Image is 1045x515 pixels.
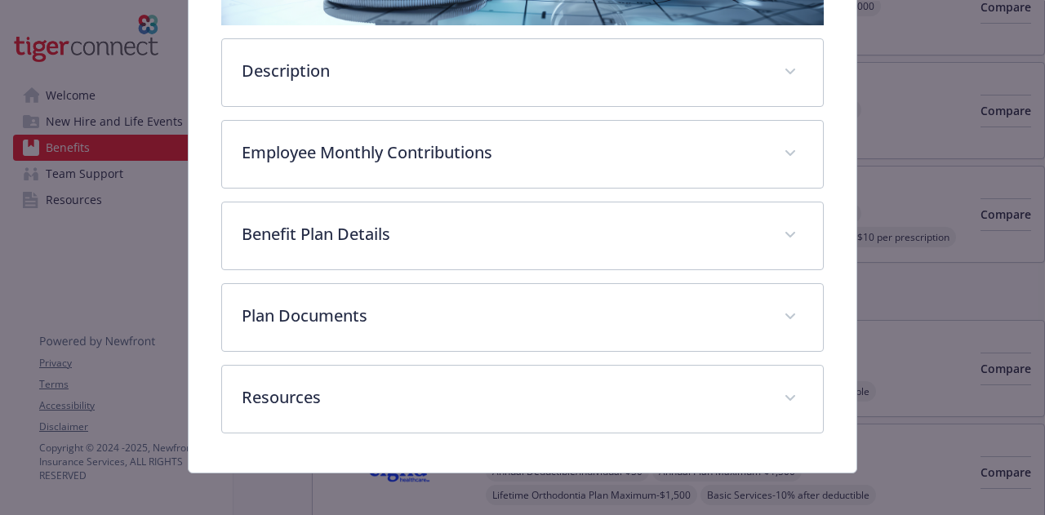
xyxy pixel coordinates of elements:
div: Employee Monthly Contributions [222,121,822,188]
p: Description [242,59,763,83]
p: Benefit Plan Details [242,222,763,246]
div: Benefit Plan Details [222,202,822,269]
div: Resources [222,366,822,433]
p: Employee Monthly Contributions [242,140,763,165]
div: Plan Documents [222,284,822,351]
p: Resources [242,385,763,410]
p: Plan Documents [242,304,763,328]
div: Description [222,39,822,106]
